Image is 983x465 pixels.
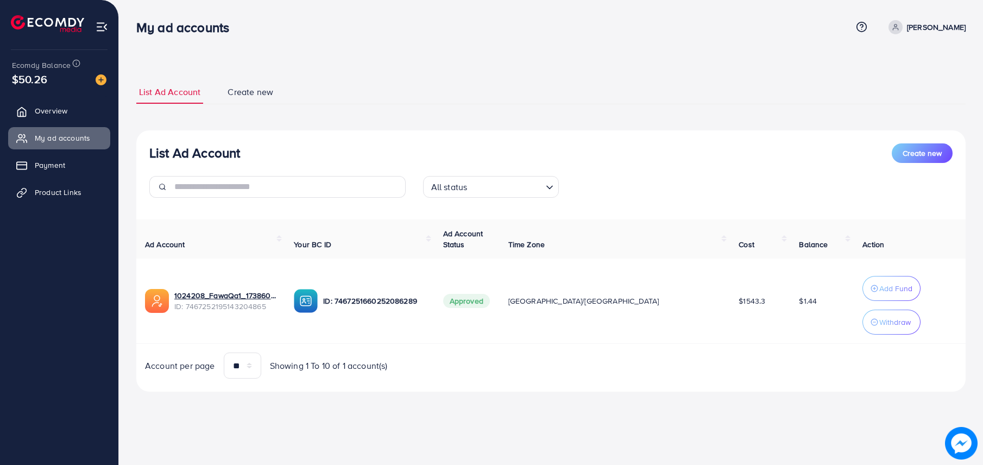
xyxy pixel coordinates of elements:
[11,15,84,32] img: logo
[443,294,490,308] span: Approved
[145,360,215,372] span: Account per page
[423,176,559,198] div: Search for option
[35,160,65,171] span: Payment
[294,239,331,250] span: Your BC ID
[8,181,110,203] a: Product Links
[739,239,754,250] span: Cost
[96,74,106,85] img: image
[174,301,276,312] span: ID: 7467252195143204865
[903,148,942,159] span: Create new
[443,228,483,250] span: Ad Account Status
[270,360,388,372] span: Showing 1 To 10 of 1 account(s)
[862,310,921,335] button: Withdraw
[907,21,966,34] p: [PERSON_NAME]
[799,296,817,306] span: $1.44
[508,296,659,306] span: [GEOGRAPHIC_DATA]/[GEOGRAPHIC_DATA]
[429,179,470,195] span: All status
[174,290,276,301] a: 1024208_FawaQa1_1738605147168
[879,282,912,295] p: Add Fund
[862,239,884,250] span: Action
[8,100,110,122] a: Overview
[508,239,545,250] span: Time Zone
[174,290,276,312] div: <span class='underline'>1024208_FawaQa1_1738605147168</span></br>7467252195143204865
[145,289,169,313] img: ic-ads-acc.e4c84228.svg
[12,60,71,71] span: Ecomdy Balance
[892,143,953,163] button: Create new
[294,289,318,313] img: ic-ba-acc.ded83a64.svg
[862,276,921,301] button: Add Fund
[470,177,541,195] input: Search for option
[145,239,185,250] span: Ad Account
[8,154,110,176] a: Payment
[323,294,425,307] p: ID: 7467251660252086289
[35,105,67,116] span: Overview
[139,86,200,98] span: List Ad Account
[739,296,765,306] span: $1543.3
[35,187,81,198] span: Product Links
[96,21,108,33] img: menu
[884,20,966,34] a: [PERSON_NAME]
[948,430,974,456] img: image
[8,127,110,149] a: My ad accounts
[136,20,238,35] h3: My ad accounts
[799,239,828,250] span: Balance
[12,71,47,87] span: $50.26
[879,316,911,329] p: Withdraw
[228,86,273,98] span: Create new
[35,133,90,143] span: My ad accounts
[149,145,240,161] h3: List Ad Account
